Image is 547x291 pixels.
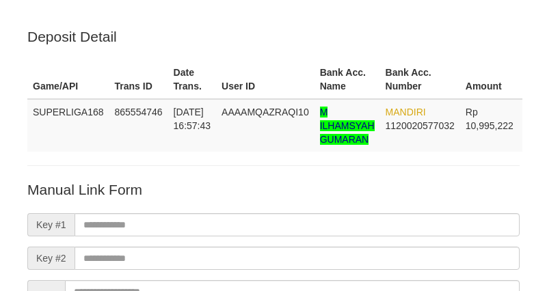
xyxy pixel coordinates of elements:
span: Nama rekening >18 huruf, harap diedit [320,107,375,145]
th: Trans ID [109,60,168,99]
p: Deposit Detail [27,27,520,46]
th: User ID [216,60,315,99]
td: 865554746 [109,99,168,152]
span: MANDIRI [386,107,426,117]
span: Rp 10,995,222 [466,107,513,131]
th: Date Trans. [168,60,217,99]
th: Bank Acc. Number [380,60,460,99]
th: Game/API [27,60,109,99]
span: Key #1 [27,213,75,236]
td: SUPERLIGA168 [27,99,109,152]
span: [DATE] 16:57:43 [174,107,211,131]
span: AAAAMQAZRAQI10 [222,107,309,117]
p: Manual Link Form [27,180,520,199]
th: Amount [460,60,522,99]
th: Bank Acc. Name [315,60,380,99]
span: Key #2 [27,247,75,270]
span: Copy 1120020577032 to clipboard [386,120,455,131]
